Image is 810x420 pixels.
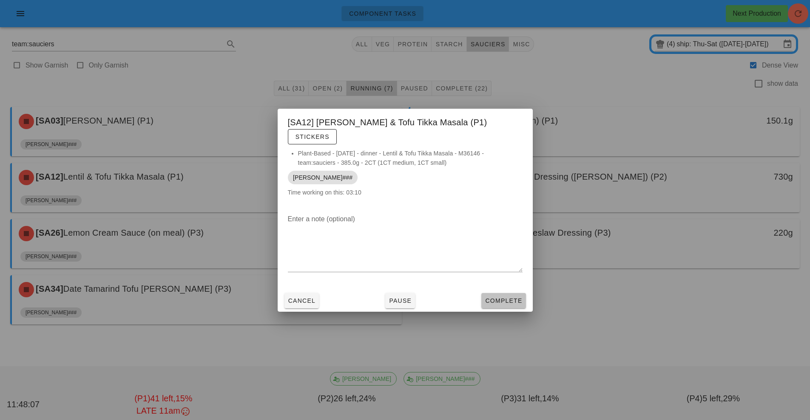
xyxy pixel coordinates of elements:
span: Cancel [288,297,316,304]
button: Pause [385,293,415,308]
span: Stickers [295,133,330,140]
div: [SA12] [PERSON_NAME] & Tofu Tikka Masala (P1) [278,109,533,149]
button: Complete [481,293,526,308]
div: Time working on this: 03:10 [278,149,533,206]
button: Cancel [284,293,319,308]
li: Plant-Based - [DATE] - dinner - Lentil & Tofu Tikka Masala - M36146 - team:sauciers - 385.0g - 2C... [298,149,523,167]
span: Pause [389,297,412,304]
button: Stickers [288,129,337,144]
span: Complete [485,297,522,304]
span: [PERSON_NAME]### [293,171,352,184]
